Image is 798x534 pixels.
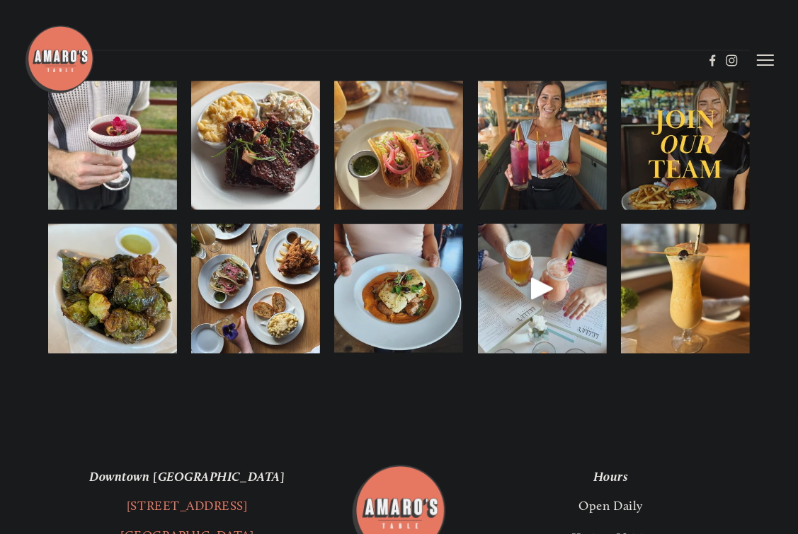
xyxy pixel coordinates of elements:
[191,208,320,369] img: Come ❄️chill ❄️ with us for our award winning happy hour 🧡 starting at 2:00 daily!
[478,65,607,226] img: We&rsquo;re always featuring refreshing new cocktails on draft&mdash; ask your server about our d...
[334,224,463,354] img: Castle Rock exclusive 🐟 swing by and indulge in our delectable Romesco Halibut with Garlic Butter...
[191,60,320,231] img: Peak summer calls for fall-off-the-bone barbecue ribs 🙌
[621,209,750,369] img: It's a bit toasty out, but we've got just the thing to cool you down 🍹 ask about our daily cockta...
[593,470,629,485] em: Hours
[621,65,750,226] img: Want to work with a team that&rsquo;s excited about delivering exceptional hospitality? We&rsquo;...
[89,470,285,485] em: Downtown [GEOGRAPHIC_DATA]
[24,24,95,95] img: Amaro's Table
[48,60,177,232] img: Who else is melting in this heat? 🌺🧊🍹 Come hang out with us and enjoy your favorite perfectly chi...
[334,60,463,231] img: Time to unwind! It&rsquo;s officially happy hour ✨
[48,208,177,369] img: Fried Brussels sprouts that are so divine, they'll turn anyone into a believer. Served with a sid...
[127,499,248,514] a: [STREET_ADDRESS]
